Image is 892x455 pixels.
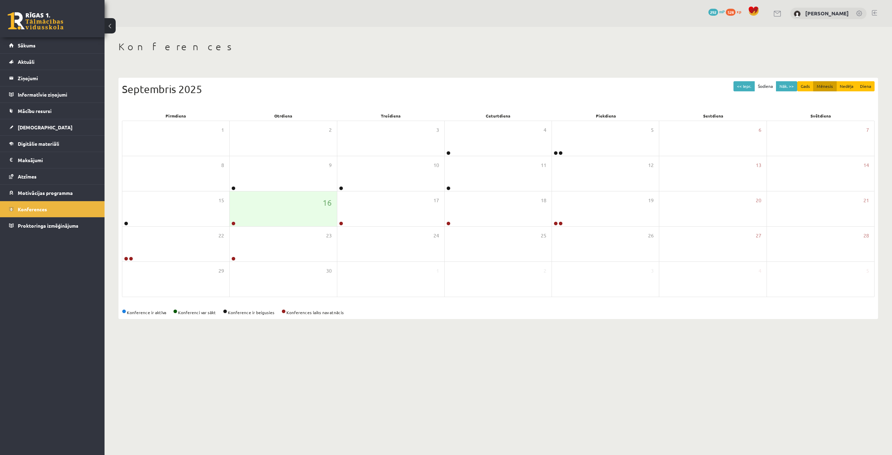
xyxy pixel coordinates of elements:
[541,197,546,204] span: 18
[329,126,332,134] span: 2
[733,81,755,91] button: << Iepr.
[651,267,654,275] span: 3
[9,218,96,234] a: Proktoringa izmēģinājums
[9,136,96,152] a: Digitālie materiāli
[863,197,869,204] span: 21
[544,126,546,134] span: 4
[436,126,439,134] span: 3
[18,59,34,65] span: Aktuāli
[863,161,869,169] span: 14
[541,161,546,169] span: 11
[122,81,875,97] div: Septembris 2025
[660,111,767,121] div: Sestdiena
[866,126,869,134] span: 7
[9,70,96,86] a: Ziņojumi
[805,10,849,17] a: [PERSON_NAME]
[18,152,96,168] legend: Maksājumi
[221,161,224,169] span: 8
[726,9,745,14] a: 528 xp
[218,267,224,275] span: 29
[18,222,78,229] span: Proktoringa izmēģinājums
[326,232,332,240] span: 23
[436,267,439,275] span: 1
[9,103,96,119] a: Mācību resursi
[18,70,96,86] legend: Ziņojumi
[337,111,445,121] div: Trešdiena
[9,86,96,103] a: Informatīvie ziņojumi
[18,173,37,180] span: Atzīmes
[433,161,439,169] span: 10
[9,119,96,135] a: [DEMOGRAPHIC_DATA]
[719,9,725,14] span: mP
[866,267,869,275] span: 5
[122,309,875,316] div: Konference ir aktīva Konferenci var sākt Konference ir beigusies Konferences laiks nav atnācis
[756,232,761,240] span: 27
[323,197,332,208] span: 16
[794,10,801,17] img: Alekss Kozlovskis
[18,190,73,196] span: Motivācijas programma
[648,232,654,240] span: 26
[9,201,96,217] a: Konferences
[329,161,332,169] span: 9
[836,81,857,91] button: Nedēļa
[18,42,36,48] span: Sākums
[218,197,224,204] span: 15
[9,185,96,201] a: Motivācijas programma
[552,111,660,121] div: Piekdiena
[433,197,439,204] span: 17
[756,197,761,204] span: 20
[863,232,869,240] span: 28
[541,232,546,240] span: 25
[797,81,814,91] button: Gads
[122,111,230,121] div: Pirmdiena
[18,206,47,212] span: Konferences
[445,111,552,121] div: Ceturtdiena
[9,37,96,53] a: Sākums
[754,81,776,91] button: Šodiena
[230,111,337,121] div: Otrdiena
[18,108,52,114] span: Mācību resursi
[737,9,741,14] span: xp
[767,111,875,121] div: Svētdiena
[759,267,761,275] span: 4
[9,152,96,168] a: Maksājumi
[726,9,736,16] span: 528
[648,197,654,204] span: 19
[856,81,875,91] button: Diena
[221,126,224,134] span: 1
[326,267,332,275] span: 30
[708,9,718,16] span: 292
[759,126,761,134] span: 6
[651,126,654,134] span: 5
[433,232,439,240] span: 24
[18,124,72,130] span: [DEMOGRAPHIC_DATA]
[8,12,63,30] a: Rīgas 1. Tālmācības vidusskola
[544,267,546,275] span: 2
[118,41,878,53] h1: Konferences
[708,9,725,14] a: 292 mP
[9,168,96,184] a: Atzīmes
[776,81,797,91] button: Nāk. >>
[813,81,837,91] button: Mēnesis
[18,141,59,147] span: Digitālie materiāli
[648,161,654,169] span: 12
[756,161,761,169] span: 13
[218,232,224,240] span: 22
[9,54,96,70] a: Aktuāli
[18,86,96,103] legend: Informatīvie ziņojumi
